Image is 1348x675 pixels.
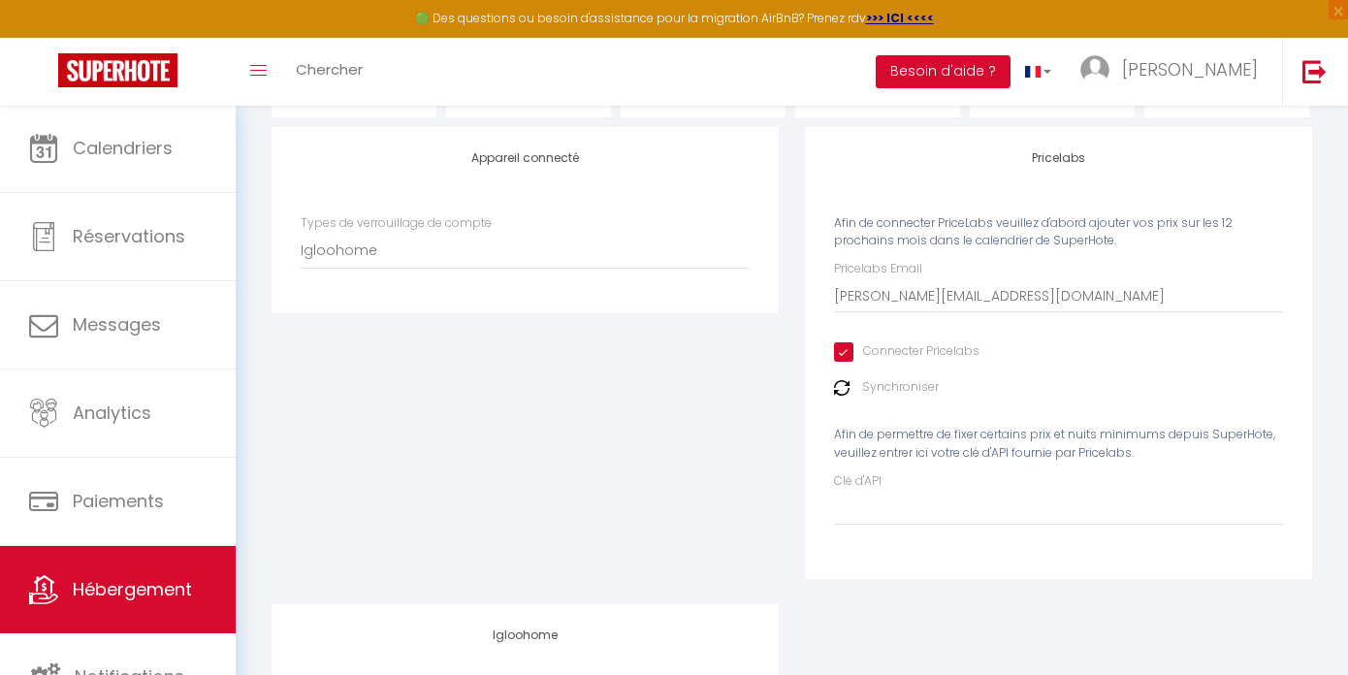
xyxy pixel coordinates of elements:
[834,260,922,278] label: Pricelabs Email
[834,472,882,491] label: Clé d'API
[73,577,192,601] span: Hébergement
[73,136,173,160] span: Calendriers
[866,10,934,26] a: >>> ICI <<<<
[73,489,164,513] span: Paiements
[73,224,185,248] span: Réservations
[834,214,1233,249] span: Afin de connecter PriceLabs veuillez d'abord ajouter vos prix sur les 12 prochains mois dans le c...
[876,55,1011,88] button: Besoin d'aide ?
[862,378,939,397] label: Synchroniser
[834,426,1275,461] span: Afin de permettre de fixer certains prix et nuits minimums depuis SuperHote, veuillez entrer ici ...
[73,401,151,425] span: Analytics
[296,59,363,80] span: Chercher
[301,151,750,165] h4: Appareil connecté
[1080,55,1109,84] img: ...
[1122,57,1258,81] span: [PERSON_NAME]
[301,214,492,233] label: Types de verrouillage de compte
[834,151,1283,165] h4: Pricelabs
[301,628,750,642] h4: Igloohome
[1302,59,1327,83] img: logout
[281,38,377,106] a: Chercher
[58,53,177,87] img: Super Booking
[834,380,850,396] img: NO IMAGE
[73,312,161,337] span: Messages
[1066,38,1282,106] a: ... [PERSON_NAME]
